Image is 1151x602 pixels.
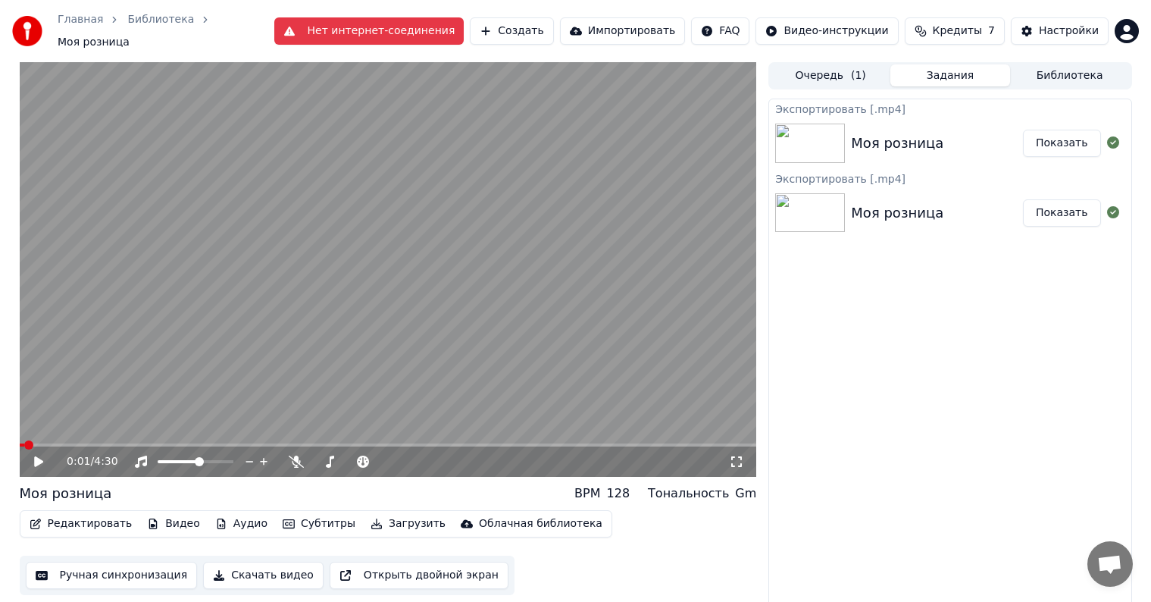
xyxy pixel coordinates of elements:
button: Создать [470,17,553,45]
button: FAQ [691,17,749,45]
div: Моя розница [851,133,943,154]
nav: breadcrumb [58,12,274,50]
button: Видео-инструкции [755,17,898,45]
div: Настройки [1039,24,1099,39]
button: Кредиты7 [905,17,1005,45]
span: ( 1 ) [851,68,866,83]
div: Моя розница [851,202,943,224]
span: Моя розница [58,35,130,50]
button: Показать [1023,130,1101,157]
div: BPM [574,484,600,503]
span: 0:01 [67,454,90,469]
button: Редактировать [23,513,139,535]
div: Gm [735,484,756,503]
button: Скачать видео [203,562,324,589]
span: Кредиты [933,24,982,39]
button: Ручная синхронизация [26,562,198,589]
a: Библиотека [127,12,194,27]
button: Аудио [209,513,274,535]
button: Субтитры [277,513,361,535]
div: Тональность [648,484,729,503]
button: Загрузить [364,513,452,535]
button: Импортировать [560,17,686,45]
img: youka [12,16,42,46]
button: Нет интернет-соединения [274,17,464,45]
div: Экспортировать [.mp4] [769,99,1131,118]
div: Экспортировать [.mp4] [769,169,1131,187]
button: Библиотека [1010,64,1130,86]
div: Открытый чат [1087,541,1133,587]
div: 128 [607,484,630,503]
button: Настройки [1011,17,1109,45]
span: 7 [988,24,995,39]
button: Показать [1023,199,1101,227]
button: Задания [890,64,1010,86]
span: 4:30 [94,454,117,469]
button: Видео [141,513,206,535]
div: Облачная библиотека [479,516,602,531]
button: Очередь [771,64,890,86]
a: Главная [58,12,103,27]
div: / [67,454,103,469]
div: Моя розница [20,483,112,504]
button: Открыть двойной экран [330,562,508,589]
